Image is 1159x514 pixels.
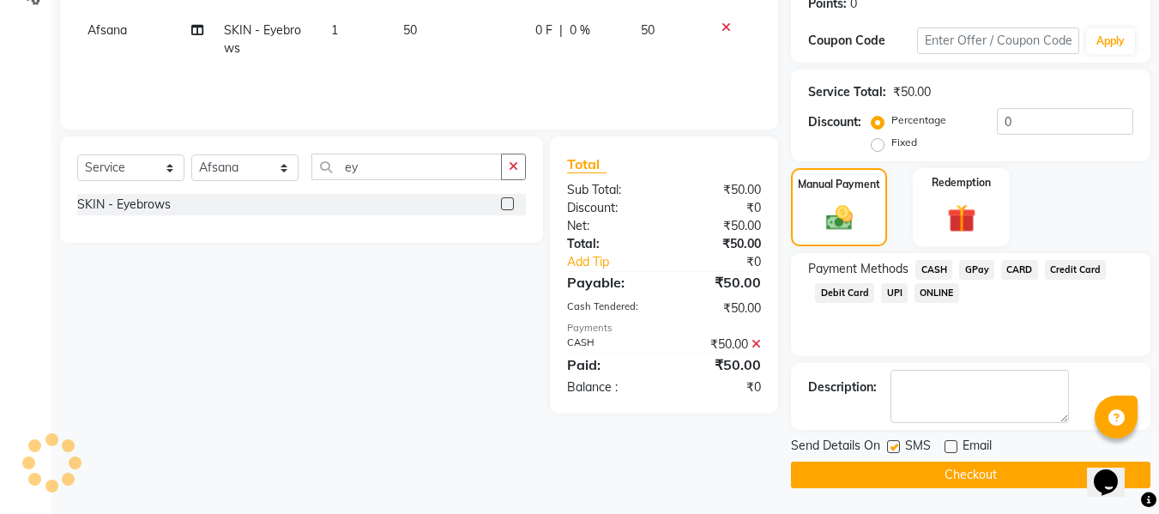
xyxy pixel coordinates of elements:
div: Service Total: [808,83,886,101]
button: Apply [1086,28,1135,54]
div: Balance : [554,378,664,396]
span: GPay [959,260,994,280]
span: ONLINE [915,283,959,303]
div: ₹50.00 [664,354,774,375]
span: Debit Card [815,283,874,303]
div: ₹0 [683,253,775,271]
div: Payments [567,321,761,336]
iframe: chat widget [1087,445,1142,497]
div: ₹50.00 [893,83,931,101]
span: 50 [641,22,655,38]
div: ₹0 [664,378,774,396]
div: Discount: [554,199,664,217]
a: Add Tip [554,253,682,271]
input: Search or Scan [311,154,502,180]
span: CARD [1001,260,1038,280]
div: Cash Tendered: [554,299,664,317]
span: SMS [905,437,931,458]
span: Credit Card [1045,260,1107,280]
div: ₹0 [664,199,774,217]
div: Payable: [554,272,664,293]
label: Fixed [891,135,917,150]
img: _cash.svg [818,203,861,233]
div: ₹50.00 [664,299,774,317]
label: Percentage [891,112,946,128]
label: Redemption [932,175,991,190]
div: ₹50.00 [664,336,774,354]
div: CASH [554,336,664,354]
span: Send Details On [791,437,880,458]
div: Net: [554,217,664,235]
div: Description: [808,378,877,396]
img: _gift.svg [939,201,985,236]
span: 0 F [535,21,552,39]
div: ₹50.00 [664,181,774,199]
span: 1 [331,22,338,38]
div: Coupon Code [808,32,916,50]
span: 0 % [570,21,590,39]
div: SKIN - Eyebrows [77,196,171,214]
div: ₹50.00 [664,272,774,293]
div: Sub Total: [554,181,664,199]
button: Checkout [791,462,1150,488]
span: | [559,21,563,39]
span: CASH [915,260,952,280]
span: Email [963,437,992,458]
span: 50 [403,22,417,38]
div: Total: [554,235,664,253]
span: UPI [881,283,908,303]
span: SKIN - Eyebrows [224,22,301,56]
div: ₹50.00 [664,235,774,253]
label: Manual Payment [798,177,880,192]
div: ₹50.00 [664,217,774,235]
span: Afsana [88,22,127,38]
div: Discount: [808,113,861,131]
input: Enter Offer / Coupon Code [917,27,1079,54]
div: Paid: [554,354,664,375]
span: Total [567,155,607,173]
span: Payment Methods [808,260,908,278]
